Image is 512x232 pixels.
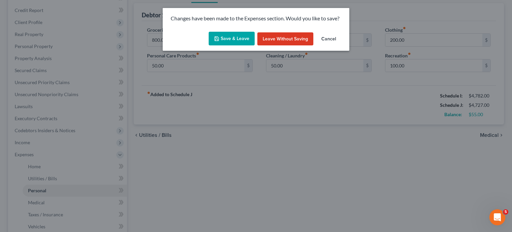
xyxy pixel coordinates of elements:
button: Cancel [316,32,341,46]
p: Changes have been made to the Expenses section. Would you like to save? [171,15,341,22]
span: 5 [503,209,508,215]
iframe: Intercom live chat [489,209,505,225]
button: Leave without Saving [257,32,313,46]
button: Save & Leave [209,32,255,46]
